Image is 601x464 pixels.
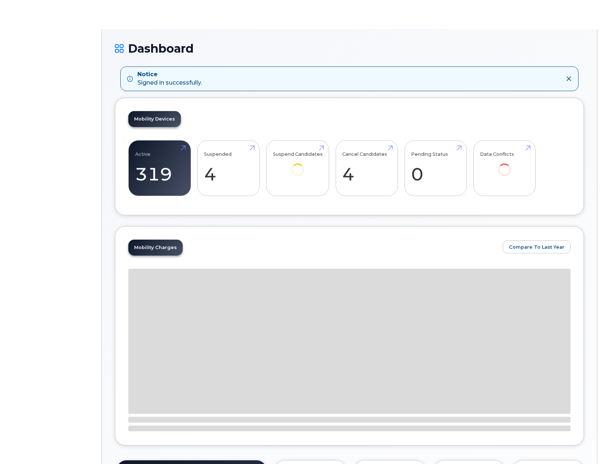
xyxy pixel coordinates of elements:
[135,144,184,192] a: Active 319
[411,144,460,192] a: Pending Status 0
[115,42,584,55] h1: Dashboard
[128,111,181,127] a: Mobility Devices
[342,144,391,192] a: Cancel Candidates 4
[509,244,564,251] span: Compare To Last Year
[503,240,571,253] button: Compare To Last Year
[480,144,529,186] a: Data Conflicts
[204,144,253,192] a: Suspended 4
[273,144,323,186] a: Suspend Candidates
[128,240,183,256] a: Mobility Charges
[137,70,202,87] div: Signed in successfully.
[137,70,202,79] strong: Notice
